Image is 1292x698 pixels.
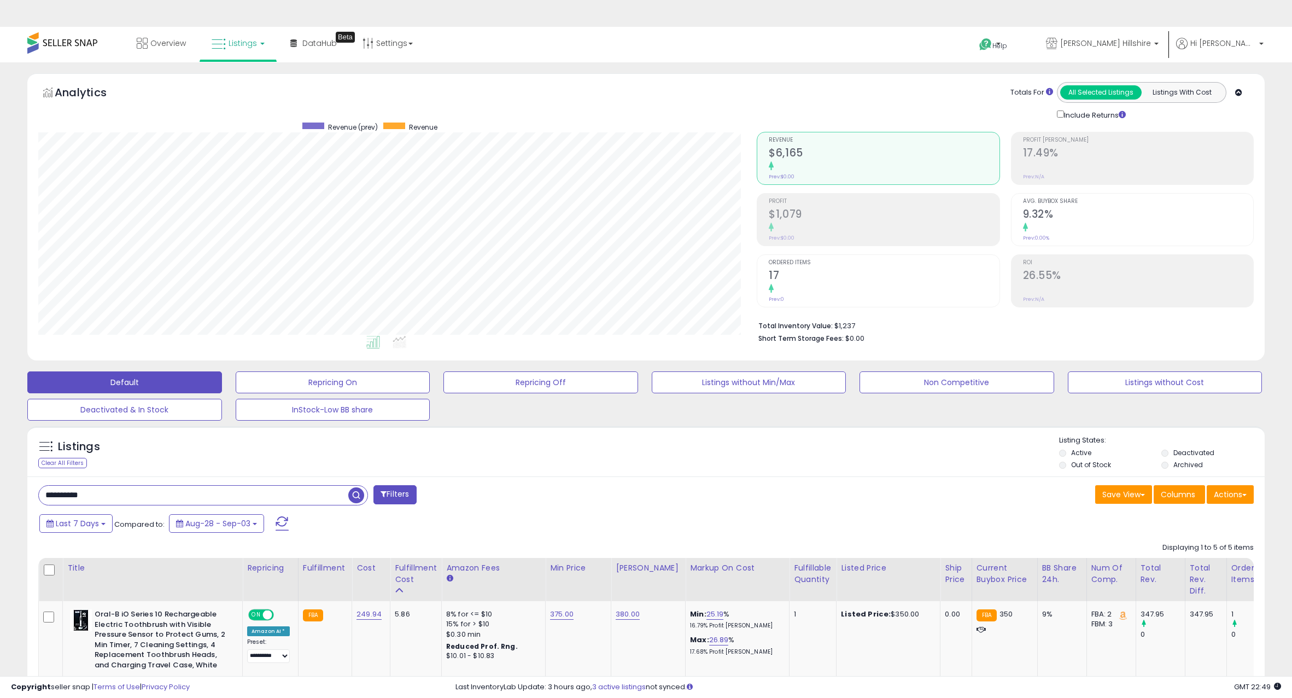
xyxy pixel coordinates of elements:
a: Privacy Policy [142,682,190,692]
b: Total Inventory Value: [758,321,833,330]
span: 350 [999,609,1013,619]
div: 0 [1231,630,1276,639]
div: Amazon AI * [247,626,290,636]
small: Prev: $0.00 [769,235,794,241]
span: Columns [1161,489,1195,500]
button: Non Competitive [860,371,1054,393]
div: Preset: [247,638,290,663]
div: Last InventoryLab Update: 3 hours ago, not synced. [455,682,1281,693]
div: Fulfillable Quantity [794,562,832,585]
div: Cost [356,562,385,574]
span: 2025-09-11 22:49 GMT [1234,682,1281,692]
div: Total Rev. Diff. [1190,562,1222,597]
div: [PERSON_NAME] [616,562,681,574]
div: Markup on Cost [690,562,785,574]
div: Total Rev. [1141,562,1180,585]
span: DataHub [302,38,337,49]
button: Listings without Cost [1068,371,1262,393]
div: $350.00 [841,609,932,619]
div: Ship Price [945,562,967,585]
small: FBA [977,609,997,621]
p: 17.68% Profit [PERSON_NAME] [690,648,781,656]
b: Max: [690,635,709,645]
small: Prev: 0.00% [1023,235,1049,241]
div: 0 [1141,630,1185,639]
div: Ordered Items [1231,562,1271,585]
span: [PERSON_NAME] Hillshire [1060,38,1151,49]
div: % [690,609,781,630]
img: 41JIbJkolRL._SL40_.jpg [70,609,92,631]
span: Last 7 Days [56,518,99,529]
span: Overview [150,38,186,49]
a: Listings [203,27,273,60]
i: Get Help [979,38,992,51]
div: Listed Price [841,562,936,574]
div: Current Buybox Price [977,562,1033,585]
div: Tooltip anchor [336,32,355,43]
div: 347.95 [1190,609,1218,619]
h5: Analytics [55,85,128,103]
div: Amazon Fees [446,562,541,574]
a: Settings [354,27,421,60]
div: 0.00 [945,609,963,619]
small: Prev: N/A [1023,173,1044,180]
div: $0.30 min [446,630,537,639]
span: ON [249,610,263,620]
p: 16.79% Profit [PERSON_NAME] [690,622,781,630]
button: Default [27,371,222,393]
a: 249.94 [356,609,382,620]
a: Help [971,30,1028,62]
label: Out of Stock [1071,460,1111,469]
div: Title [67,562,238,574]
div: Displaying 1 to 5 of 5 items [1162,543,1254,553]
div: % [690,635,781,655]
b: Short Term Storage Fees: [758,334,844,343]
a: 375.00 [550,609,574,620]
b: Oral-B iO Series 10 Rechargeable Electric Toothbrush with Visible Pressure Sensor to Protect Gums... [95,609,227,673]
span: Revenue [409,123,437,132]
div: Repricing [247,562,294,574]
div: Fulfillment Cost [395,562,437,585]
a: 26.89 [709,635,729,645]
button: Last 7 Days [39,514,113,533]
span: Help [992,41,1007,50]
a: Overview [128,27,194,60]
small: Prev: $0.00 [769,173,794,180]
h2: $1,079 [769,208,999,223]
div: Clear All Filters [38,458,87,468]
div: 347.95 [1141,609,1185,619]
button: Actions [1207,485,1254,504]
div: FBA: 2 [1091,609,1127,619]
div: 1 [1231,609,1276,619]
div: Min Price [550,562,606,574]
div: Totals For [1010,88,1053,98]
div: Num of Comp. [1091,562,1131,585]
span: Avg. Buybox Share [1023,199,1253,205]
div: seller snap | | [11,682,190,693]
a: 380.00 [616,609,640,620]
div: BB Share 24h. [1042,562,1082,585]
span: Profit [PERSON_NAME] [1023,137,1253,143]
small: FBA [303,609,323,621]
span: Hi [PERSON_NAME] [1190,38,1256,49]
span: Compared to: [114,519,165,530]
button: Repricing Off [443,371,638,393]
small: Amazon Fees. [446,574,453,584]
span: Revenue [769,137,999,143]
span: Aug-28 - Sep-03 [185,518,250,529]
h2: 17.49% [1023,147,1253,161]
h2: 9.32% [1023,208,1253,223]
span: Profit [769,199,999,205]
a: [PERSON_NAME] Hillshire [1038,27,1167,62]
div: 8% for <= $10 [446,609,537,619]
h2: 17 [769,269,999,284]
small: Prev: N/A [1023,296,1044,303]
a: 25.19 [706,609,724,620]
h2: 26.55% [1023,269,1253,284]
a: DataHub [282,27,345,60]
label: Deactivated [1173,448,1214,457]
span: OFF [272,610,290,620]
span: $0.00 [845,333,864,344]
button: InStock-Low BB share [236,399,430,421]
h5: Listings [58,439,100,455]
